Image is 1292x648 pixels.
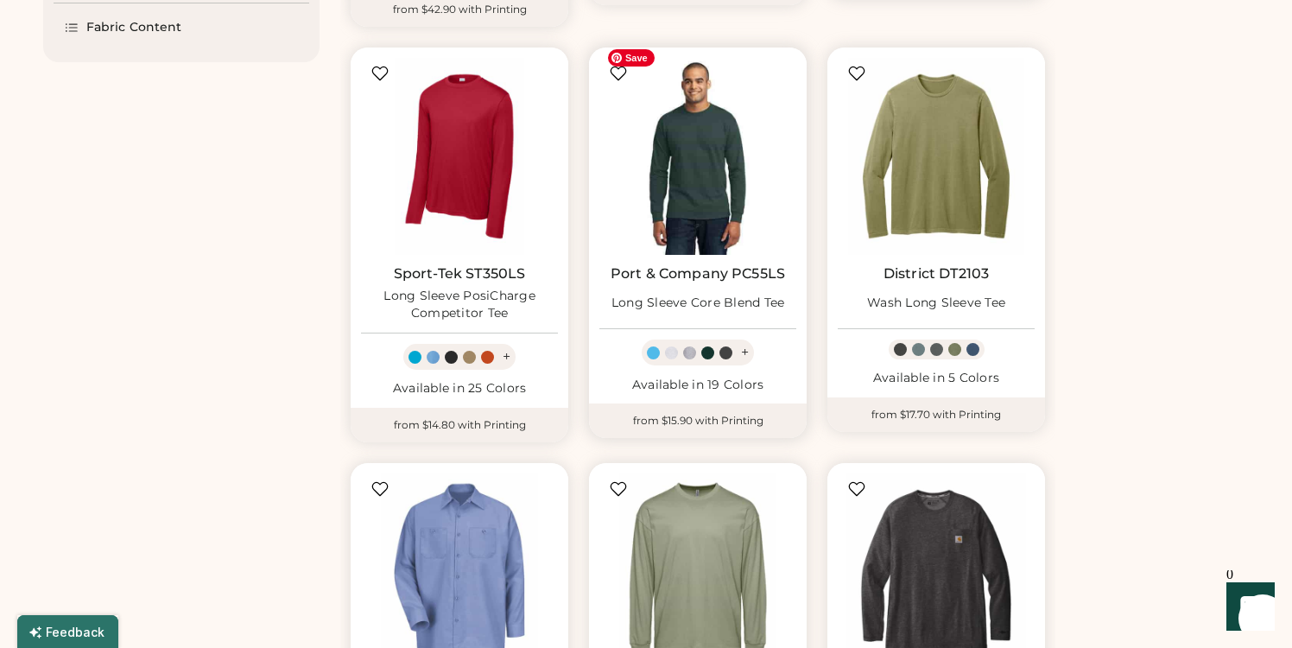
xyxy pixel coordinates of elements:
[838,370,1035,387] div: Available in 5 Colors
[351,408,568,442] div: from $14.80 with Printing
[361,380,558,397] div: Available in 25 Colors
[611,265,785,283] a: Port & Company PC55LS
[608,49,655,67] span: Save
[827,397,1045,432] div: from $17.70 with Printing
[599,377,796,394] div: Available in 19 Colors
[883,265,989,283] a: District DT2103
[867,295,1005,312] div: Wash Long Sleeve Tee
[611,295,785,312] div: Long Sleeve Core Blend Tee
[86,19,181,36] div: Fabric Content
[1210,570,1284,645] iframe: Front Chat
[503,347,510,366] div: +
[361,58,558,255] img: Sport-Tek ST350LS Long Sleeve PosiCharge Competitor Tee
[599,58,796,255] img: Port & Company PC55LS Long Sleeve Core Blend Tee
[361,288,558,322] div: Long Sleeve PosiCharge Competitor Tee
[838,58,1035,255] img: District DT2103 Wash Long Sleeve Tee
[394,265,526,283] a: Sport-Tek ST350LS
[589,403,807,438] div: from $15.90 with Printing
[741,343,749,362] div: +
